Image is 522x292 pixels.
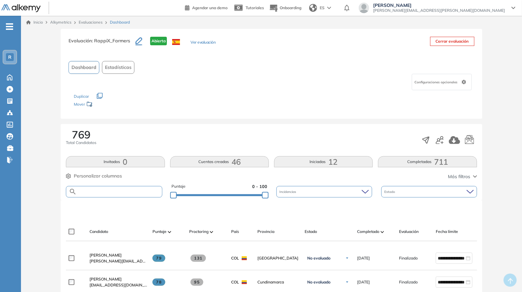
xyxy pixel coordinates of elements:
span: Puntaje [152,229,167,235]
span: [DATE] [357,255,370,261]
a: Evaluaciones [79,20,103,25]
span: Fecha límite [436,229,458,235]
img: [missing "en.ARROW_ALT" translation] [168,231,171,233]
span: : RappiX_Farmers [92,38,130,44]
button: Ver evaluación [191,39,215,46]
img: [missing "en.ARROW_ALT" translation] [210,231,213,233]
span: Dashboard [71,64,96,71]
span: [PERSON_NAME] [90,253,122,258]
img: [missing "en.ARROW_ALT" translation] [381,231,384,233]
span: [PERSON_NAME] [373,3,505,8]
span: Configuraciones opcionales [415,80,459,85]
button: Más filtros [448,173,477,180]
button: Completadas711 [378,156,477,167]
span: Más filtros [448,173,471,180]
span: Incidencias [280,189,298,194]
button: Dashboard [69,61,99,74]
button: Onboarding [269,1,301,15]
span: 78 [152,279,165,286]
h3: Evaluación [69,37,135,51]
span: Estado [385,189,397,194]
span: Cundinamarca [257,279,299,285]
span: [DATE] [357,279,370,285]
span: Completado [357,229,379,235]
span: 95 [191,279,203,286]
span: [PERSON_NAME][EMAIL_ADDRESS][DOMAIN_NAME] [90,258,147,264]
span: Agendar una demo [192,5,228,10]
span: Abierta [150,37,167,45]
img: SEARCH_ALT [69,188,77,196]
span: País [231,229,239,235]
img: COL [242,280,247,284]
span: Finalizado [399,279,418,285]
span: [GEOGRAPHIC_DATA] [257,255,299,261]
span: Evaluación [399,229,419,235]
span: COL [231,255,239,261]
button: Personalizar columnas [66,173,122,179]
img: arrow [327,7,331,9]
img: Ícono de flecha [345,256,349,260]
span: Tutoriales [246,5,264,10]
span: Puntaje [171,183,186,190]
img: Logo [1,4,41,12]
img: world [309,4,317,12]
button: Invitados0 [66,156,165,167]
span: Estadísticas [105,64,131,71]
button: Iniciadas12 [274,156,373,167]
span: 769 [72,129,90,140]
span: [PERSON_NAME][EMAIL_ADDRESS][PERSON_NAME][DOMAIN_NAME] [373,8,505,13]
span: R [8,54,11,60]
span: Provincia [257,229,274,235]
span: Duplicar [74,94,89,99]
span: No evaluado [307,256,331,261]
span: Candidato [90,229,108,235]
div: Estado [381,186,477,198]
div: Incidencias [276,186,372,198]
span: 131 [191,255,206,262]
a: Agendar una demo [185,3,228,11]
span: Estado [305,229,317,235]
img: ESP [172,39,180,45]
span: 0 - 100 [252,183,267,190]
button: Estadísticas [102,61,134,74]
img: Ícono de flecha [345,280,349,284]
span: Finalizado [399,255,418,261]
img: COL [242,256,247,260]
span: Onboarding [280,5,301,10]
span: Total Candidatos [66,140,96,146]
i: - [6,26,13,27]
a: Inicio [26,19,43,25]
div: Configuraciones opcionales [412,74,472,90]
button: Cerrar evaluación [430,37,474,46]
span: ES [320,5,325,11]
span: Personalizar columnas [74,173,122,179]
span: Proctoring [189,229,209,235]
span: [EMAIL_ADDRESS][DOMAIN_NAME] [90,282,147,288]
span: 79 [152,255,165,262]
a: [PERSON_NAME] [90,276,147,282]
span: COL [231,279,239,285]
div: Mover [74,99,139,111]
span: Dashboard [110,19,130,25]
button: Cuentas creadas46 [170,156,269,167]
span: No evaluado [307,280,331,285]
span: [PERSON_NAME] [90,277,122,282]
span: Alkymetrics [50,20,71,25]
a: [PERSON_NAME] [90,252,147,258]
